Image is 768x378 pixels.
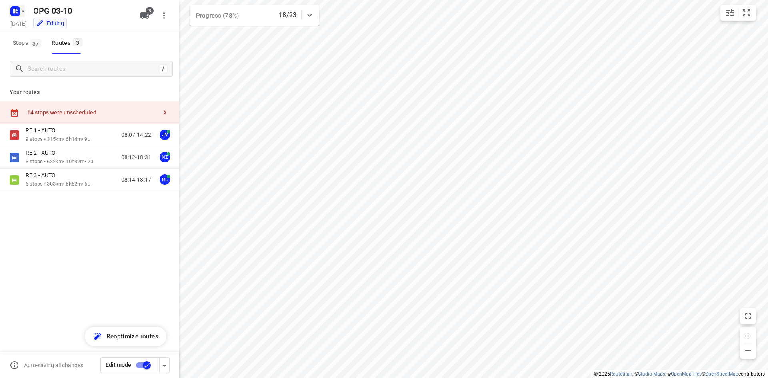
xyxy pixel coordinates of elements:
button: More [156,8,172,24]
p: 8 stops • 632km • 10h32m • 7u [26,158,93,166]
a: OpenStreetMap [705,371,738,377]
li: © 2025 , © , © © contributors [594,371,765,377]
span: 3 [146,7,154,15]
h5: OPG 03-10 [30,4,134,17]
div: NZ [160,152,170,162]
div: Routes [52,38,85,48]
p: 9 stops • 315km • 6h14m • 9u [26,136,90,143]
div: Driver app settings [160,360,169,370]
div: small contained button group [720,5,756,21]
span: 37 [30,39,41,47]
p: Your routes [10,88,170,96]
div: 14 stops were unscheduled [27,109,157,116]
a: OpenMapTiles [671,371,702,377]
p: RE 1 - AUTO [26,127,60,134]
p: 6 stops • 303km • 5h52m • 6u [26,180,90,188]
span: Edit mode [106,362,131,368]
div: You are currently in edit mode. [36,19,64,27]
p: 08:12-18:31 [121,153,151,162]
span: Progress (78%) [196,12,239,19]
a: Routetitan [610,371,632,377]
span: Reoptimize routes [106,331,158,342]
p: RE 2 - AUTO [26,149,60,156]
h5: [DATE] [7,19,30,28]
button: NZ [157,149,173,165]
a: Stadia Maps [638,371,665,377]
div: Progress (78%)18/23 [190,5,319,26]
input: Search routes [28,63,159,75]
button: Reoptimize routes [85,327,166,346]
button: JV [157,127,173,143]
button: 3 [137,8,153,24]
p: 08:07-14:22 [121,131,151,139]
p: Auto-saving all changes [24,362,83,368]
span: 3 [73,38,82,46]
button: Fit zoom [738,5,754,21]
p: RE 3 - AUTO [26,172,60,179]
button: Map settings [722,5,738,21]
button: RL [157,172,173,188]
p: 18/23 [279,10,296,20]
p: 08:14-13:17 [121,176,151,184]
div: JV [160,130,170,140]
span: Stops [13,38,44,48]
div: RL [160,174,170,185]
div: / [159,64,168,73]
